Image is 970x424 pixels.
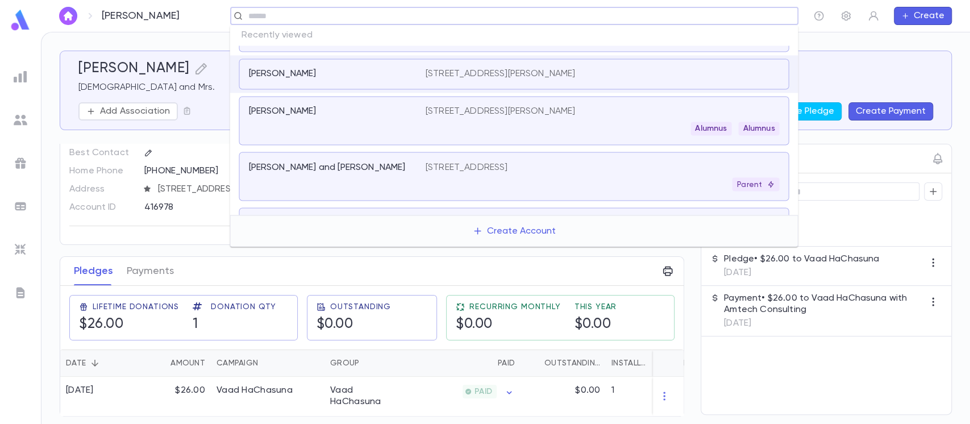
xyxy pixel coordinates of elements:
div: [DATE] [66,385,94,396]
span: Donation Qty [211,302,276,311]
div: Date [60,350,137,377]
h5: 1 [193,316,198,333]
div: Group [324,350,410,377]
p: [STREET_ADDRESS][PERSON_NAME] [426,106,576,117]
p: $0.00 [575,385,600,396]
div: Vaad HaChasuna [217,385,293,396]
div: 416978 [144,198,311,215]
button: Sort [258,354,276,372]
h5: [PERSON_NAME] [78,60,190,77]
div: Installments [611,350,650,377]
div: Paid [410,350,521,377]
div: Amount [137,350,211,377]
h5: $26.00 [79,316,123,333]
button: Add Association [78,102,178,120]
p: Recently viewed [230,25,798,45]
button: Sort [152,354,170,372]
p: [DATE] [724,267,879,278]
p: Add Association [100,106,170,117]
div: 1 [606,377,674,416]
img: campaigns_grey.99e729a5f7ee94e3726e6486bddda8f1.svg [14,156,27,170]
span: Alumnus [690,124,731,133]
button: Sort [480,354,498,372]
img: imports_grey.530a8a0e642e233f2baf0ef88e8c9fcb.svg [14,243,27,256]
p: [PERSON_NAME] [102,10,180,22]
h5: $0.00 [574,316,611,333]
span: Lifetime Donations [93,302,179,311]
p: [PERSON_NAME] [248,106,316,117]
img: logo [9,9,32,31]
div: Installments [606,350,674,377]
div: [PHONE_NUMBER] [144,162,357,179]
p: Home Phone [69,162,135,180]
p: Parent [737,180,775,189]
button: Create [894,7,952,25]
h5: $0.00 [456,316,493,333]
button: Sort [526,354,544,372]
div: Campaign [217,350,258,377]
div: Vaad HaChasuna [330,385,404,408]
img: reports_grey.c525e4749d1bce6a11f5fe2a8de1b229.svg [14,70,27,84]
span: PAID [470,387,497,396]
button: Payments [127,257,174,285]
img: home_white.a664292cf8c1dea59945f0da9f25487c.svg [61,11,75,20]
div: Outstanding [544,350,600,377]
button: Sort [650,354,668,372]
button: Sort [86,354,104,372]
div: Campaign [211,350,324,377]
div: Date [66,350,86,377]
div: Paid [498,350,515,377]
p: [STREET_ADDRESS] [426,161,508,173]
p: [STREET_ADDRESS][PERSON_NAME] [426,68,576,80]
p: Payment • $26.00 to Vaad HaChasuna with Amtech Consulting [724,293,924,315]
img: batches_grey.339ca447c9d9533ef1741baa751efc33.svg [14,199,27,213]
div: $26.00 [137,377,211,416]
p: Address [69,180,135,198]
p: Account ID [69,198,135,217]
div: Parent [732,177,780,191]
img: letters_grey.7941b92b52307dd3b8a917253454ce1c.svg [14,286,27,300]
img: students_grey.60c7aba0da46da39d6d829b817ac14fc.svg [14,113,27,127]
p: [PERSON_NAME] and [PERSON_NAME] [248,161,405,173]
h5: $0.00 [317,316,353,333]
div: Amount [170,350,205,377]
p: Pledge • $26.00 to Vaad HaChasuna [724,253,879,265]
span: [STREET_ADDRESS][PERSON_NAME] [153,184,357,195]
button: Create Account [463,221,565,242]
p: [PERSON_NAME] [248,68,316,80]
button: Create Payment [848,102,933,120]
span: This Year [574,302,617,311]
p: [DATE] [724,318,924,329]
div: Outstanding [521,350,606,377]
button: Sort [359,354,377,372]
span: Alumnus [738,124,779,133]
p: [DEMOGRAPHIC_DATA] and Mrs. [78,82,933,93]
span: Outstanding [330,302,391,311]
button: Pledges [74,257,113,285]
div: Group [330,350,359,377]
button: Create Pledge [764,102,842,120]
p: Best Contact [69,144,135,162]
span: Recurring Monthly [469,302,560,311]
